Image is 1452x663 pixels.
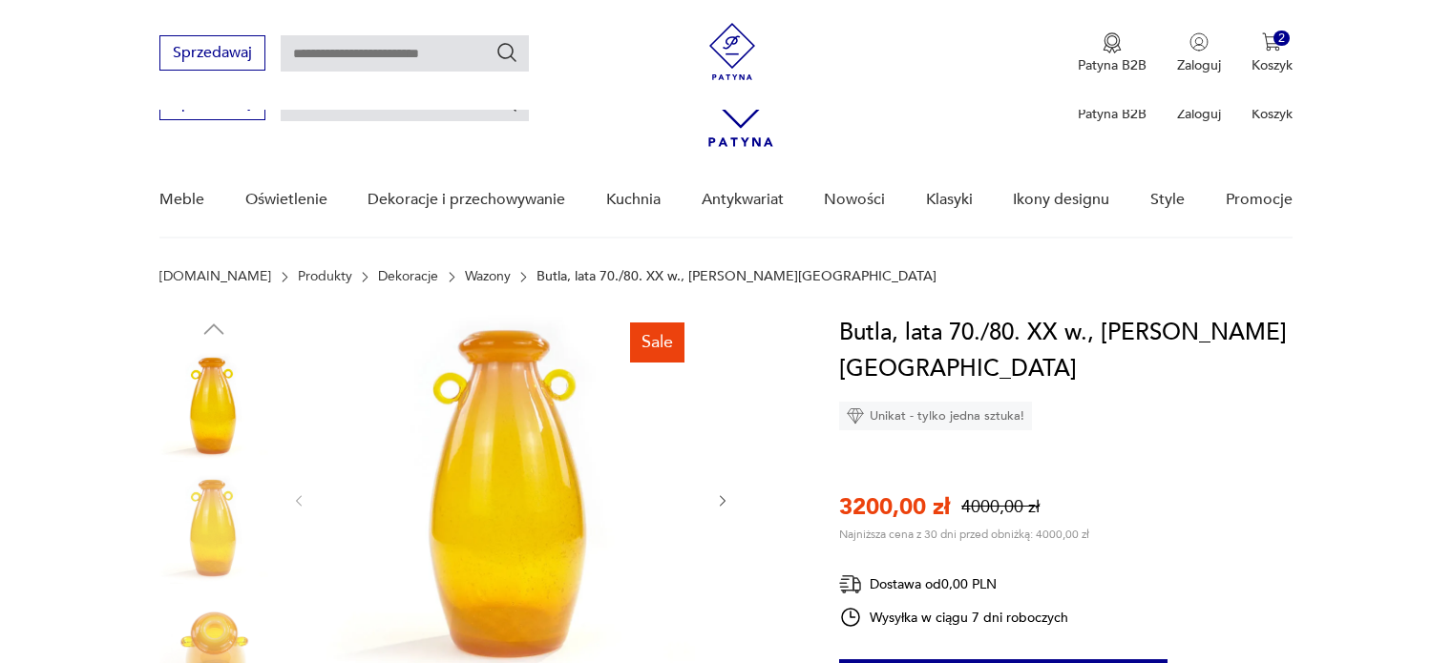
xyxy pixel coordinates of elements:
[159,269,271,284] a: [DOMAIN_NAME]
[926,163,973,237] a: Klasyki
[537,269,936,284] p: Butla, lata 70./80. XX w., [PERSON_NAME][GEOGRAPHIC_DATA]
[1078,32,1147,74] button: Patyna B2B
[1103,32,1122,53] img: Ikona medalu
[606,163,661,237] a: Kuchnia
[1252,32,1293,74] button: 2Koszyk
[824,163,885,237] a: Nowości
[1262,32,1281,52] img: Ikona koszyka
[839,572,862,596] img: Ikona dostawy
[1078,105,1147,123] p: Patyna B2B
[839,572,1068,596] div: Dostawa od 0,00 PLN
[839,402,1032,430] div: Unikat - tylko jedna sztuka!
[368,163,565,237] a: Dekoracje i przechowywanie
[159,97,265,111] a: Sprzedawaj
[159,35,265,71] button: Sprzedawaj
[1177,32,1221,74] button: Zaloguj
[961,495,1040,519] p: 4000,00 zł
[839,606,1068,629] div: Wysyłka w ciągu 7 dni roboczych
[704,23,761,80] img: Patyna - sklep z meblami i dekoracjami vintage
[1078,32,1147,74] a: Ikona medaluPatyna B2B
[159,48,265,61] a: Sprzedawaj
[1189,32,1209,52] img: Ikonka użytkownika
[1226,163,1293,237] a: Promocje
[839,491,950,523] p: 3200,00 zł
[495,41,518,64] button: Szukaj
[159,353,268,462] img: Zdjęcie produktu Butla, lata 70./80. XX w., Z. Horbowy
[839,315,1293,387] h1: Butla, lata 70./80. XX w., [PERSON_NAME][GEOGRAPHIC_DATA]
[245,163,327,237] a: Oświetlenie
[1177,56,1221,74] p: Zaloguj
[1273,31,1290,47] div: 2
[159,163,204,237] a: Meble
[1013,163,1109,237] a: Ikony designu
[159,475,268,584] img: Zdjęcie produktu Butla, lata 70./80. XX w., Z. Horbowy
[1150,163,1185,237] a: Style
[847,407,864,425] img: Ikona diamentu
[1078,56,1147,74] p: Patyna B2B
[702,163,784,237] a: Antykwariat
[465,269,511,284] a: Wazony
[1177,105,1221,123] p: Zaloguj
[630,322,684,363] div: Sale
[378,269,438,284] a: Dekoracje
[1252,105,1293,123] p: Koszyk
[1252,56,1293,74] p: Koszyk
[839,527,1089,542] p: Najniższa cena z 30 dni przed obniżką: 4000,00 zł
[298,269,352,284] a: Produkty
